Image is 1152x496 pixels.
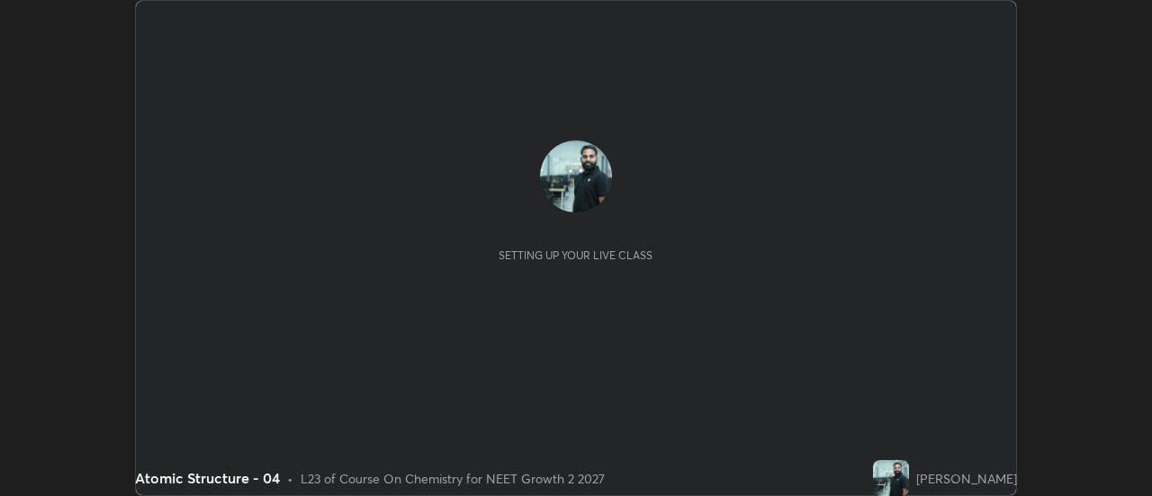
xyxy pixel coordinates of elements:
div: • [287,469,293,488]
div: [PERSON_NAME] [916,469,1017,488]
div: L23 of Course On Chemistry for NEET Growth 2 2027 [301,469,605,488]
div: Setting up your live class [499,248,652,262]
img: 458855d34a904919bf64d220e753158f.jpg [540,140,612,212]
div: Atomic Structure - 04 [135,467,280,489]
img: 458855d34a904919bf64d220e753158f.jpg [873,460,909,496]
